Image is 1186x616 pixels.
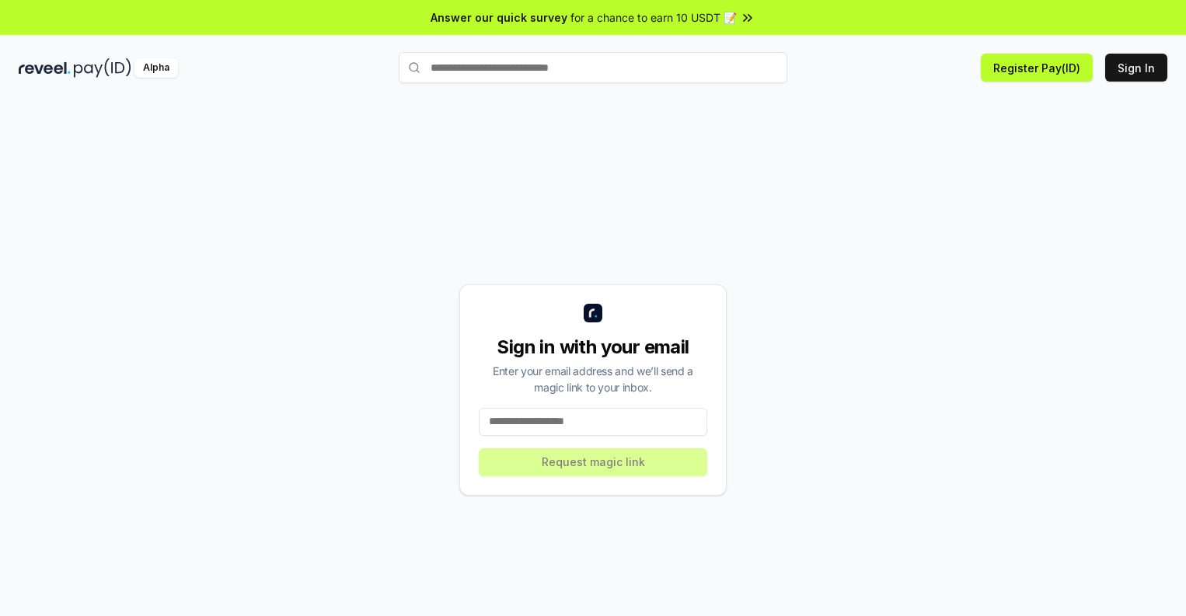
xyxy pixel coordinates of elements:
button: Register Pay(ID) [981,54,1093,82]
img: reveel_dark [19,58,71,78]
img: pay_id [74,58,131,78]
button: Sign In [1105,54,1167,82]
div: Sign in with your email [479,335,707,360]
span: for a chance to earn 10 USDT 📝 [570,9,737,26]
div: Alpha [134,58,178,78]
div: Enter your email address and we’ll send a magic link to your inbox. [479,363,707,395]
img: logo_small [584,304,602,322]
span: Answer our quick survey [431,9,567,26]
